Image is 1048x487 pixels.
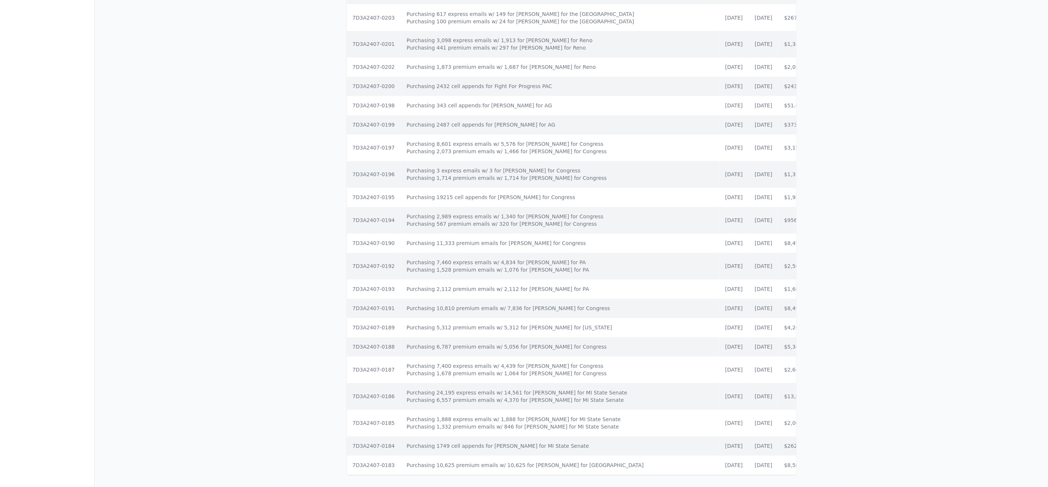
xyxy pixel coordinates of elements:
td: 7D3A2407-0189 [347,318,401,337]
td: Purchasing 1749 cell appends for [PERSON_NAME] for MI State Senate [401,437,719,456]
td: 7D3A2407-0199 [347,115,401,135]
td: [DATE] [749,318,778,337]
td: [DATE] [719,77,749,96]
td: [DATE] [719,410,749,437]
td: Purchasing 2487 cell appends for [PERSON_NAME] for AG [401,115,719,135]
td: 7D3A2407-0183 [347,456,401,475]
td: $2,560.50 [778,253,820,280]
td: $956.60 [778,207,820,234]
td: [DATE] [749,58,778,77]
td: [DATE] [749,357,778,383]
td: 7D3A2407-0192 [347,253,401,280]
td: Purchasing 10,625 premium emails w/ 10,625 for [PERSON_NAME] for [GEOGRAPHIC_DATA] [401,456,719,475]
td: $1,921.50 [778,188,820,207]
td: Purchasing 5,312 premium emails w/ 5,312 for [PERSON_NAME] for [US_STATE] [401,318,719,337]
td: [DATE] [719,96,749,115]
td: $1,371.80 [778,161,820,188]
td: $8,499.30 [778,299,820,318]
td: 7D3A2407-0184 [347,437,401,456]
td: [DATE] [749,161,778,188]
td: Purchasing 617 express emails w/ 149 for [PERSON_NAME] for the [GEOGRAPHIC_DATA] Purchasing 100 p... [401,4,719,31]
td: 7D3A2407-0196 [347,161,401,188]
td: $1,689.60 [778,280,820,299]
td: Purchasing 11,333 premium emails for [PERSON_NAME] for Congress [401,234,719,253]
td: [DATE] [749,31,778,58]
td: [DATE] [719,58,749,77]
td: Purchasing 1,873 premium emails w/ 1,687 for [PERSON_NAME] for Reno [401,58,719,77]
td: $2,051.00 [778,58,820,77]
td: $267.90 [778,4,820,31]
td: Purchasing 19215 cell appends for [PERSON_NAME] for Congress [401,188,719,207]
td: [DATE] [719,135,749,161]
td: [DATE] [749,115,778,135]
td: 7D3A2407-0191 [347,299,401,318]
td: 7D3A2407-0194 [347,207,401,234]
td: [DATE] [749,253,778,280]
td: $2,643.65 [778,357,820,383]
td: [DATE] [719,253,749,280]
td: $3,197.00 [778,135,820,161]
td: [DATE] [749,207,778,234]
td: [DATE] [719,456,749,475]
td: 7D3A2407-0202 [347,58,401,77]
td: [DATE] [749,437,778,456]
td: [DATE] [719,299,749,318]
td: 7D3A2407-0200 [347,77,401,96]
td: [DATE] [749,280,778,299]
td: [DATE] [749,337,778,357]
td: [DATE] [749,410,778,437]
td: $262.35 [778,437,820,456]
td: [DATE] [719,161,749,188]
td: 7D3A2407-0190 [347,234,401,253]
td: Purchasing 10,810 premium emails w/ 7,836 for [PERSON_NAME] for Congress [401,299,719,318]
td: [DATE] [719,357,749,383]
td: [DATE] [719,188,749,207]
td: [DATE] [719,207,749,234]
td: 7D3A2407-0185 [347,410,401,437]
td: $373.05 [778,115,820,135]
td: [DATE] [719,337,749,357]
td: 7D3A2407-0188 [347,337,401,357]
td: $1,348.05 [778,31,820,58]
td: 7D3A2407-0197 [347,135,401,161]
td: $5,343.05 [778,337,820,357]
td: $8,500.00 [778,456,820,475]
td: [DATE] [749,456,778,475]
td: Purchasing 3 express emails w/ 3 for [PERSON_NAME] for Congress Purchasing 1,714 premium emails w... [401,161,719,188]
td: [DATE] [719,383,749,410]
td: Purchasing 7,460 express emails w/ 4,834 for [PERSON_NAME] for PA Purchasing 1,528 premium emails... [401,253,719,280]
td: [DATE] [749,96,778,115]
td: [DATE] [719,318,749,337]
td: $243.20 [778,77,820,96]
td: 7D3A2407-0203 [347,4,401,31]
td: [DATE] [719,234,749,253]
td: Purchasing 1,888 express emails w/ 1,888 for [PERSON_NAME] for MI State Senate Purchasing 1,332 p... [401,410,719,437]
td: Purchasing 3,098 express emails w/ 1,913 for [PERSON_NAME] for Reno Purchasing 441 premium emails... [401,31,719,58]
td: [DATE] [719,4,749,31]
td: [DATE] [749,135,778,161]
td: [DATE] [749,383,778,410]
td: [DATE] [719,115,749,135]
td: [DATE] [749,234,778,253]
td: $13,880.15 [778,383,820,410]
td: Purchasing 7,400 express emails w/ 4,439 for [PERSON_NAME] for Congress Purchasing 1,678 premium ... [401,357,719,383]
td: Purchasing 2,989 express emails w/ 1,340 for [PERSON_NAME] for Congress Purchasing 567 premium em... [401,207,719,234]
td: Purchasing 6,787 premium emails w/ 5,056 for [PERSON_NAME] for Congress [401,337,719,357]
td: Purchasing 2,112 premium emails w/ 2,112 for [PERSON_NAME] for PA [401,280,719,299]
td: [DATE] [749,299,778,318]
td: $4,249.60 [778,318,820,337]
td: [DATE] [719,31,749,58]
td: Purchasing 343 cell appends for [PERSON_NAME] for AG [401,96,719,115]
td: [DATE] [749,188,778,207]
td: [DATE] [749,4,778,31]
td: Purchasing 2432 cell appends for Fight For Progress PAC [401,77,719,96]
td: 7D3A2407-0201 [347,31,401,58]
td: $2,007.30 [778,410,820,437]
td: Purchasing 24,195 express emails w/ 14,561 for [PERSON_NAME] for MI State Senate Purchasing 6,557... [401,383,719,410]
td: 7D3A2407-0193 [347,280,401,299]
td: 7D3A2407-0195 [347,188,401,207]
td: 7D3A2407-0198 [347,96,401,115]
td: [DATE] [719,280,749,299]
td: [DATE] [719,437,749,456]
td: $51.45 [778,96,820,115]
